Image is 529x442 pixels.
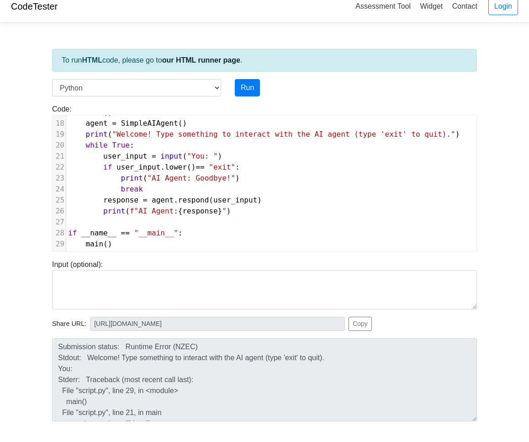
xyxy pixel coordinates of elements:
input: No share available yet [90,317,345,331]
span: user_input [116,163,160,171]
span: agent [86,119,108,128]
strong: HTML [82,56,102,64]
span: : [68,141,134,149]
span: SimpleAIAgent [121,119,178,128]
span: print [121,174,143,182]
span: == [196,163,204,171]
span: response [103,196,138,204]
span: break [121,185,143,193]
span: () [68,119,187,128]
button: Run [235,79,260,96]
span: ( ) [68,174,240,182]
a: our HTML runner page [162,56,240,64]
span: user_input [103,152,147,160]
span: ( ) [68,130,460,138]
span: True [112,141,130,149]
span: print [103,207,125,215]
div: 24 [53,184,66,195]
div: Input (optional): [45,259,484,309]
span: ( { } ) [68,207,231,215]
span: while [86,141,108,149]
span: = [143,196,148,204]
span: response [182,207,217,215]
span: "Welcome! Type something to interact with the AI agent (type 'exit' to quit)." [112,130,455,138]
span: . ( ) [68,196,262,204]
span: respond [178,196,209,204]
div: Code: [45,104,484,252]
span: Share URL: [52,319,86,329]
span: ( ) [68,152,222,160]
span: = [112,119,116,128]
span: "You: " [187,152,217,160]
span: = [152,152,156,160]
span: "__main__" [134,229,178,237]
span: " [222,207,227,215]
span: if [68,229,77,237]
span: "AI Agent: Goodbye!" [147,174,235,182]
div: 22 [53,162,66,173]
span: "exit" [209,163,235,171]
a: CodeTester [11,1,58,11]
span: : [68,229,183,237]
span: main [86,240,104,248]
span: print [86,130,108,138]
span: input [160,152,182,160]
div: 20 [53,140,66,151]
div: 19 [53,129,66,140]
span: user_input [213,196,257,204]
span: . () : [68,163,240,171]
div: 23 [53,173,66,184]
div: 18 [53,118,66,129]
div: 25 [53,195,66,206]
span: () [68,240,112,248]
span: f"AI Agent: [130,207,178,215]
span: lower [165,163,187,171]
span: agent [152,196,174,204]
div: 21 [53,151,66,162]
span: == [121,229,130,237]
div: To run code, please go to . [52,49,477,72]
div: 26 [53,206,66,217]
button: Copy [349,317,372,331]
div: 29 [53,239,66,250]
span: __name__ [81,229,116,237]
div: 27 [53,217,66,228]
span: if [103,163,112,171]
div: 28 [53,228,66,239]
